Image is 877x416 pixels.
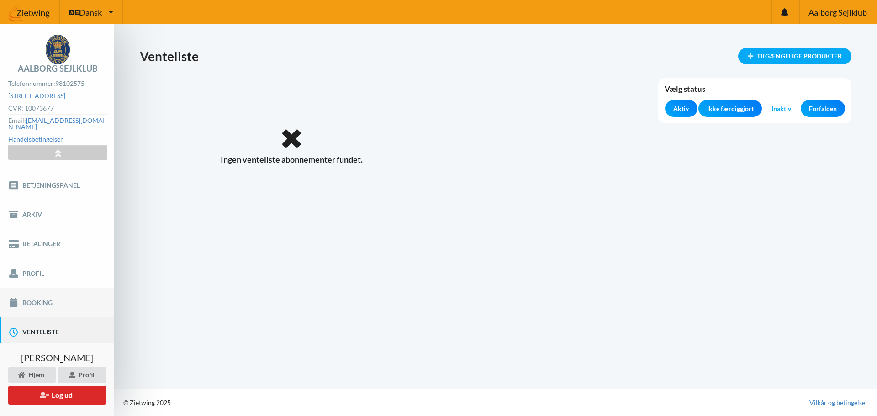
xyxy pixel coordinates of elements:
span: Forfalden [809,104,837,113]
a: Handelsbetingelser [8,135,63,143]
button: Log ud [8,386,106,405]
span: Dansk [79,8,102,16]
span: [PERSON_NAME] [21,353,93,362]
div: Hjem [8,367,56,383]
span: Aktiv [673,104,689,113]
h1: Venteliste [140,48,851,64]
div: Profil [58,367,106,383]
div: Ingen venteliste abonnementer fundet. [140,126,444,165]
span: Ikke færdiggjort [707,104,754,113]
strong: 98102575 [55,79,85,87]
a: [STREET_ADDRESS] [8,92,65,100]
div: CVR: 10073677 [8,102,107,115]
div: Vælg status [665,84,845,100]
span: Aalborg Sejlklub [808,8,867,16]
a: Vilkår og betingelser [809,398,868,407]
div: Email: [8,115,107,133]
div: Tilgængelige produkter [738,48,851,64]
a: [EMAIL_ADDRESS][DOMAIN_NAME] [8,116,105,131]
div: Telefonnummer: [8,78,107,90]
img: logo [46,35,70,64]
span: Inaktiv [771,104,791,113]
div: Aalborg Sejlklub [18,64,98,73]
